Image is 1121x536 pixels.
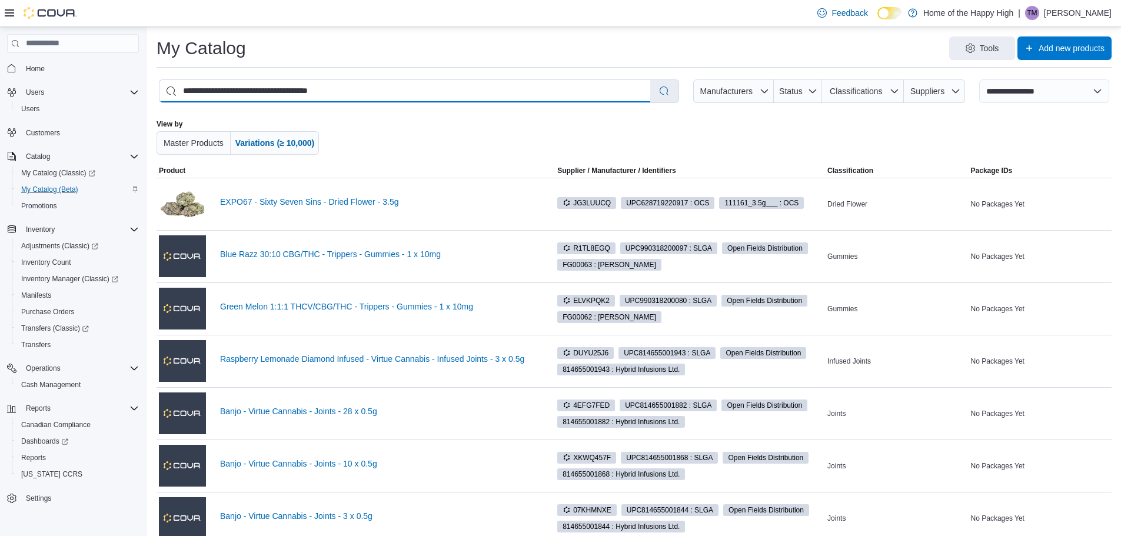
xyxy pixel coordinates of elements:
span: Open Fields Distribution [723,452,809,464]
span: Master Products [164,138,224,148]
span: Users [16,102,139,116]
button: Master Products [157,131,231,155]
a: My Catalog (Classic) [12,165,144,181]
button: Inventory [21,222,59,237]
span: Open Fields Distribution [722,242,808,254]
a: Settings [21,491,56,505]
div: Gummies [825,302,968,316]
a: Cash Management [16,378,85,392]
button: Canadian Compliance [12,417,144,433]
span: R1TL8EGQ [557,242,616,254]
a: Adjustments (Classic) [16,239,103,253]
div: Supplier / Manufacturer / Identifiers [557,166,676,175]
div: No Packages Yet [969,249,1112,264]
button: Operations [2,360,144,377]
span: My Catalog (Beta) [16,182,139,197]
span: 814655001882 : Hybrid Infusions Ltd. [557,416,685,428]
label: View by [157,119,182,129]
a: Inventory Manager (Classic) [16,272,123,286]
span: Dark Mode [877,19,878,20]
div: No Packages Yet [969,302,1112,316]
a: Dashboards [12,433,144,450]
span: Add new products [1039,42,1105,54]
button: Users [12,101,144,117]
span: Open Fields Distribution [721,399,807,411]
span: Users [21,104,39,114]
span: Transfers (Classic) [21,324,89,333]
a: Transfers (Classic) [16,321,94,335]
span: Transfers [16,338,139,352]
span: 07KHMNXE [563,505,611,515]
a: Inventory Manager (Classic) [12,271,144,287]
span: FG00063 : Olli Brands [557,259,661,271]
div: Tyler McDuffe [1025,6,1039,20]
span: Manifests [16,288,139,302]
span: Canadian Compliance [21,420,91,430]
span: UPC 990318200080 : SLGA [625,295,711,306]
span: 4EFG7FED [563,400,610,411]
a: Banjo - Virtue Cannabis - Joints - 28 x 0.5g [220,407,536,416]
span: Transfers (Classic) [16,321,139,335]
span: Canadian Compliance [16,418,139,432]
span: 111161_3.5g___ : OCS [719,197,804,209]
span: FG00062 : Olli Brands [557,311,661,323]
a: EXPO67 - Sixty Seven Sins - Dried Flower - 3.5g [220,197,536,207]
span: Operations [26,364,61,373]
div: No Packages Yet [969,511,1112,525]
span: Open Fields Distribution [726,348,801,358]
span: Cash Management [21,380,81,389]
span: Catalog [26,152,50,161]
span: Open Fields Distribution [723,504,809,516]
div: No Packages Yet [969,197,1112,211]
p: | [1018,6,1020,20]
span: Open Fields Distribution [727,243,803,254]
a: Home [21,62,49,76]
button: Users [21,85,49,99]
span: [US_STATE] CCRS [21,470,82,479]
span: UPC 814655001943 : SLGA [624,348,710,358]
button: Promotions [12,198,144,214]
button: Inventory [2,221,144,238]
span: Washington CCRS [16,467,139,481]
span: 814655001943 : Hybrid Infusions Ltd. [563,364,680,375]
span: Open Fields Distribution [727,295,802,306]
span: Classifications [830,86,882,96]
nav: Complex example [7,55,139,532]
button: Home [2,60,144,77]
span: 814655001844 : Hybrid Infusions Ltd. [557,521,685,532]
span: Cash Management [16,378,139,392]
button: My Catalog (Beta) [12,181,144,198]
span: XKWQ457F [563,452,611,463]
span: UPC814655001882 : SLGA [620,399,717,411]
div: Gummies [825,249,968,264]
span: UPC 990318200097 : SLGA [626,243,712,254]
span: 814655001943 : Hybrid Infusions Ltd. [557,364,685,375]
span: Inventory Count [16,255,139,269]
a: Transfers (Classic) [12,320,144,337]
span: Customers [26,128,60,138]
span: Purchase Orders [21,307,75,317]
span: 814655001844 : Hybrid Infusions Ltd. [563,521,680,532]
span: Transfers [21,340,51,349]
button: Operations [21,361,65,375]
div: Joints [825,459,968,473]
div: No Packages Yet [969,459,1112,473]
a: Green Melon 1:1:1 THCV/CBG/THC - Trippers - Gummies - 1 x 10mg [220,302,536,311]
div: No Packages Yet [969,407,1112,421]
span: Manifests [21,291,51,300]
button: Transfers [12,337,144,353]
button: Status [774,79,823,103]
span: DUYU25J6 [563,348,608,358]
span: 4EFG7FED [557,399,615,411]
a: Dashboards [16,434,73,448]
a: [US_STATE] CCRS [16,467,87,481]
button: Purchase Orders [12,304,144,320]
span: UPC990318200097 : SLGA [620,242,717,254]
img: Banjo - Virtue Cannabis - Joints - 28 x 0.5g [159,392,206,434]
a: Banjo - Virtue Cannabis - Joints - 3 x 0.5g [220,511,536,521]
a: Raspberry Lemonade Diamond Infused - Virtue Cannabis - Infused Joints - 3 x 0.5g [220,354,536,364]
button: Add new products [1017,36,1112,60]
span: Open Fields Distribution [721,295,807,307]
span: 07KHMNXE [557,504,617,516]
span: Operations [21,361,139,375]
